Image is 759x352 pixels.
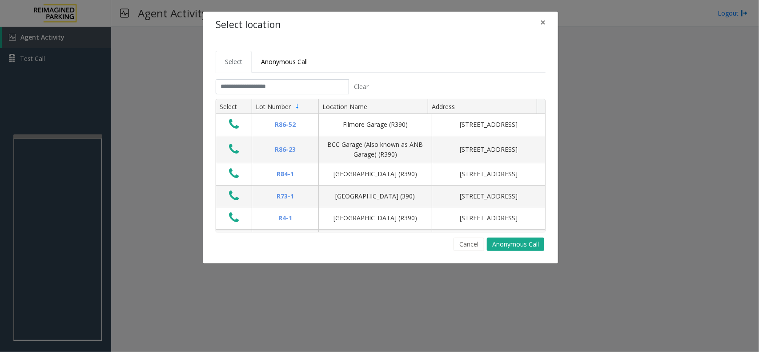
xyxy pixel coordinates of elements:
[324,191,426,201] div: [GEOGRAPHIC_DATA] (390)
[454,238,484,251] button: Cancel
[324,169,426,179] div: [GEOGRAPHIC_DATA] (R390)
[324,213,426,223] div: [GEOGRAPHIC_DATA] (R390)
[257,213,313,223] div: R4-1
[432,102,455,111] span: Address
[225,57,242,66] span: Select
[438,169,540,179] div: [STREET_ADDRESS]
[216,51,546,73] ul: Tabs
[438,191,540,201] div: [STREET_ADDRESS]
[324,120,426,129] div: Filmore Garage (R390)
[324,140,426,160] div: BCC Garage (Also known as ANB Garage) (R390)
[534,12,552,33] button: Close
[216,18,281,32] h4: Select location
[257,169,313,179] div: R84-1
[294,103,301,110] span: Sortable
[257,145,313,154] div: R86-23
[261,57,308,66] span: Anonymous Call
[216,99,545,232] div: Data table
[257,191,313,201] div: R73-1
[438,120,540,129] div: [STREET_ADDRESS]
[438,213,540,223] div: [STREET_ADDRESS]
[540,16,546,28] span: ×
[257,120,313,129] div: R86-52
[256,102,291,111] span: Lot Number
[487,238,544,251] button: Anonymous Call
[438,145,540,154] div: [STREET_ADDRESS]
[216,99,252,114] th: Select
[322,102,367,111] span: Location Name
[349,79,374,94] button: Clear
